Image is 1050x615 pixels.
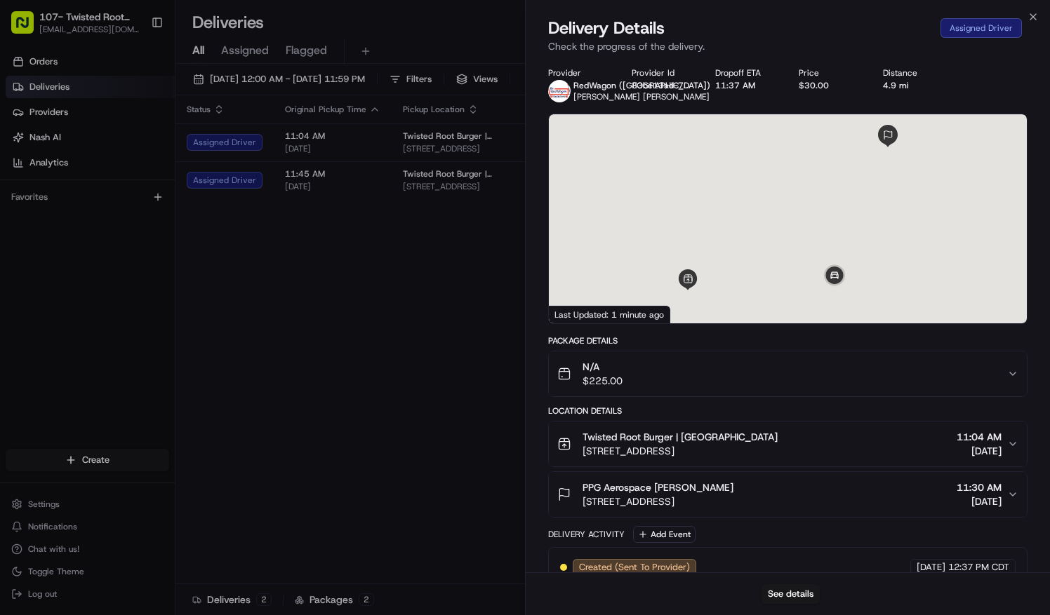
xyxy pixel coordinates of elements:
div: 📗 [14,204,25,215]
div: Provider Id [632,67,693,79]
span: RedWagon ([GEOGRAPHIC_DATA]) [573,80,710,91]
img: time_to_eat_nevada_logo [548,80,571,102]
span: 11:04 AM [957,430,1002,444]
p: Welcome 👋 [14,55,255,78]
div: Dropoff ETA [715,67,776,79]
button: Start new chat [239,137,255,154]
button: Add Event [633,526,696,543]
span: PPG Aerospace [PERSON_NAME] [583,480,733,494]
span: Pylon [140,237,170,248]
span: [STREET_ADDRESS] [583,444,778,458]
div: $30.00 [799,80,860,91]
p: Check the progress of the delivery. [548,39,1028,53]
span: $225.00 [583,374,623,388]
span: N/A [583,360,623,374]
div: 11:37 AM [715,80,776,91]
a: Powered byPylon [99,236,170,248]
span: [PERSON_NAME] [PERSON_NAME] [573,91,710,102]
div: Package Details [548,335,1028,346]
a: 📗Knowledge Base [8,197,113,222]
div: Start new chat [48,133,230,147]
div: 4.9 mi [883,80,944,91]
button: See details [762,584,820,604]
img: 1736555255976-a54dd68f-1ca7-489b-9aae-adbdc363a1c4 [14,133,39,158]
div: Provider [548,67,609,79]
div: Distance [883,67,944,79]
span: 12:37 PM CDT [948,561,1009,574]
span: Delivery Details [548,17,665,39]
div: Location Details [548,405,1028,417]
span: Twisted Root Burger | [GEOGRAPHIC_DATA] [583,430,778,444]
button: N/A$225.00 [549,351,1027,396]
div: Price [799,67,860,79]
div: 💻 [119,204,130,215]
span: 11:30 AM [957,480,1002,494]
a: 💻API Documentation [113,197,231,222]
span: [DATE] [957,444,1002,458]
div: Last Updated: 1 minute ago [549,306,670,323]
span: [STREET_ADDRESS] [583,494,733,508]
button: PPG Aerospace [PERSON_NAME][STREET_ADDRESS]11:30 AM[DATE] [549,472,1027,517]
button: 83be13ad-7179-86ba-bf98-26adcb0be440 [632,80,693,91]
span: Knowledge Base [28,203,107,217]
span: [DATE] [917,561,945,574]
button: Twisted Root Burger | [GEOGRAPHIC_DATA][STREET_ADDRESS]11:04 AM[DATE] [549,421,1027,466]
div: We're available if you need us! [48,147,178,158]
div: Delivery Activity [548,529,625,540]
span: [DATE] [957,494,1002,508]
img: Nash [14,13,42,41]
span: Created (Sent To Provider) [579,561,690,574]
span: API Documentation [133,203,225,217]
input: Clear [36,90,232,104]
